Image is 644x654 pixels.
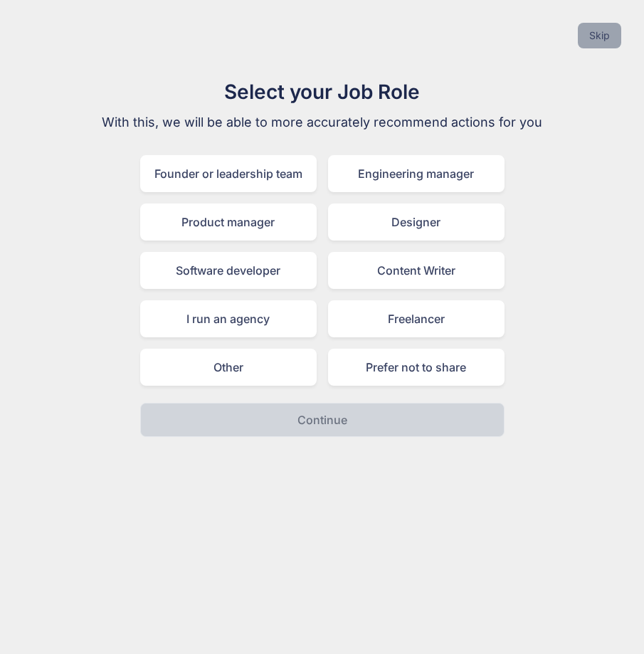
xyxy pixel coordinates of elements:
[140,349,317,386] div: Other
[328,155,505,192] div: Engineering manager
[140,204,317,241] div: Product manager
[328,300,505,337] div: Freelancer
[578,23,621,48] button: Skip
[140,300,317,337] div: I run an agency
[328,349,505,386] div: Prefer not to share
[83,77,561,107] h1: Select your Job Role
[297,411,347,428] p: Continue
[328,252,505,289] div: Content Writer
[83,112,561,132] p: With this, we will be able to more accurately recommend actions for you
[140,252,317,289] div: Software developer
[140,403,505,437] button: Continue
[328,204,505,241] div: Designer
[140,155,317,192] div: Founder or leadership team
